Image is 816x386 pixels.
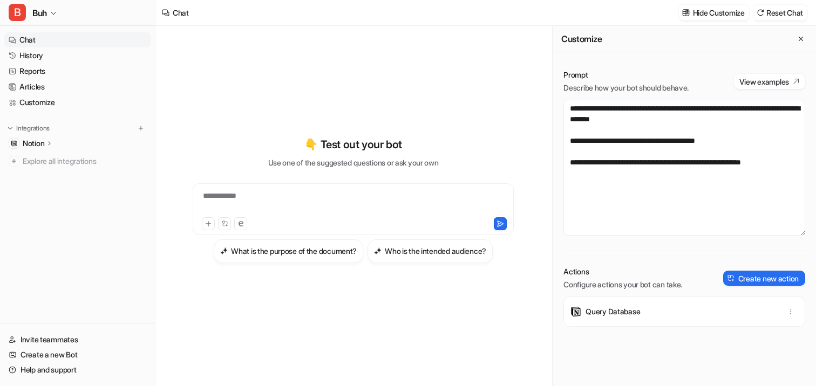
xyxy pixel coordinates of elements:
[4,48,151,63] a: History
[727,274,735,282] img: create-action-icon.svg
[794,32,807,45] button: Close flyout
[682,9,690,17] img: customize
[693,7,745,18] p: Hide Customize
[4,123,53,134] button: Integrations
[23,153,146,170] span: Explore all integrations
[137,125,145,132] img: menu_add.svg
[561,33,602,44] h2: Customize
[368,239,493,263] button: Who is the intended audience?Who is the intended audience?
[220,247,228,255] img: What is the purpose of the document?
[734,74,805,89] button: View examples
[4,79,151,94] a: Articles
[4,154,151,169] a: Explore all integrations
[4,32,151,47] a: Chat
[173,7,189,18] div: Chat
[385,245,486,257] h3: Who is the intended audience?
[304,136,402,153] p: 👇 Test out your bot
[9,156,19,167] img: explore all integrations
[723,271,805,286] button: Create new action
[679,5,749,20] button: Hide Customize
[563,70,689,80] p: Prompt
[4,362,151,377] a: Help and support
[4,347,151,362] a: Create a new Bot
[268,157,439,168] p: Use one of the suggested questions or ask your own
[757,9,764,17] img: reset
[563,266,682,277] p: Actions
[586,306,640,317] p: Query Database
[563,82,689,93] p: Describe how your bot should behave.
[32,5,47,20] span: Buh
[753,5,807,20] button: Reset Chat
[231,245,357,257] h3: What is the purpose of the document?
[6,125,14,132] img: expand menu
[4,95,151,110] a: Customize
[23,138,44,149] p: Notion
[16,124,50,133] p: Integrations
[214,239,363,263] button: What is the purpose of the document?What is the purpose of the document?
[570,306,581,317] img: Query Database icon
[4,64,151,79] a: Reports
[563,279,682,290] p: Configure actions your bot can take.
[4,332,151,347] a: Invite teammates
[9,4,26,21] span: B
[11,140,17,147] img: Notion
[374,247,382,255] img: Who is the intended audience?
